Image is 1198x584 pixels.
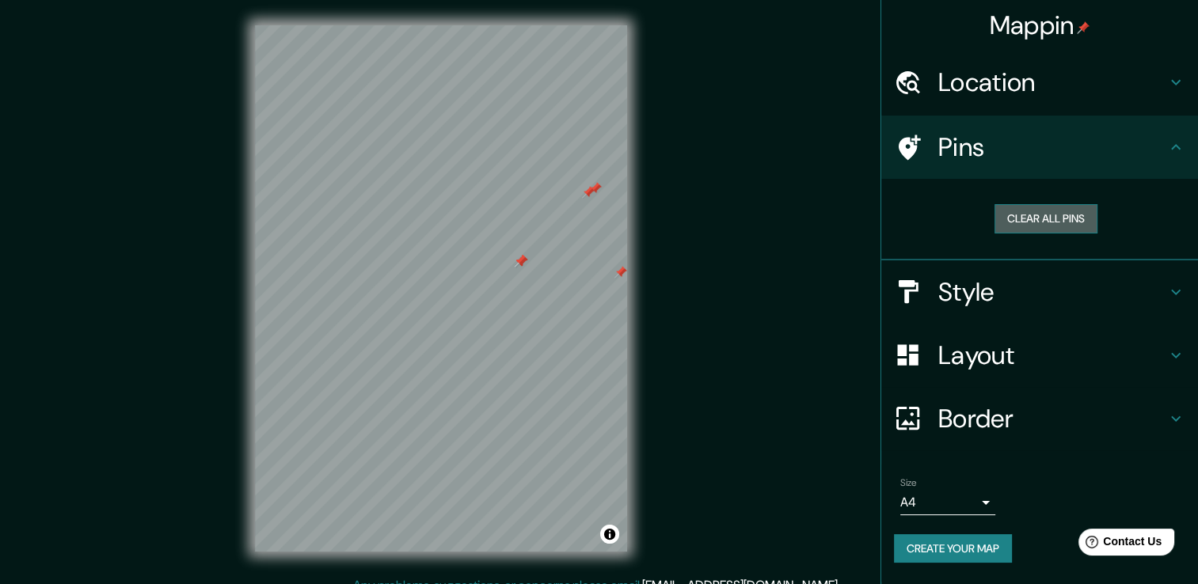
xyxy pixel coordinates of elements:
div: Border [881,387,1198,450]
h4: Style [938,276,1166,308]
div: A4 [900,490,995,515]
div: Style [881,260,1198,324]
iframe: Help widget launcher [1057,522,1181,567]
h4: Pins [938,131,1166,163]
canvas: Map [255,25,627,552]
h4: Layout [938,339,1166,371]
h4: Border [938,403,1166,434]
div: Pins [881,116,1198,179]
button: Clear all pins [995,204,1097,233]
div: Location [881,51,1198,114]
h4: Mappin [990,9,1090,41]
label: Size [900,476,917,489]
img: pin-icon.png [1077,21,1090,34]
button: Toggle attribution [600,525,619,544]
button: Create your map [894,534,1012,563]
div: Layout [881,324,1198,387]
h4: Location [938,66,1166,98]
